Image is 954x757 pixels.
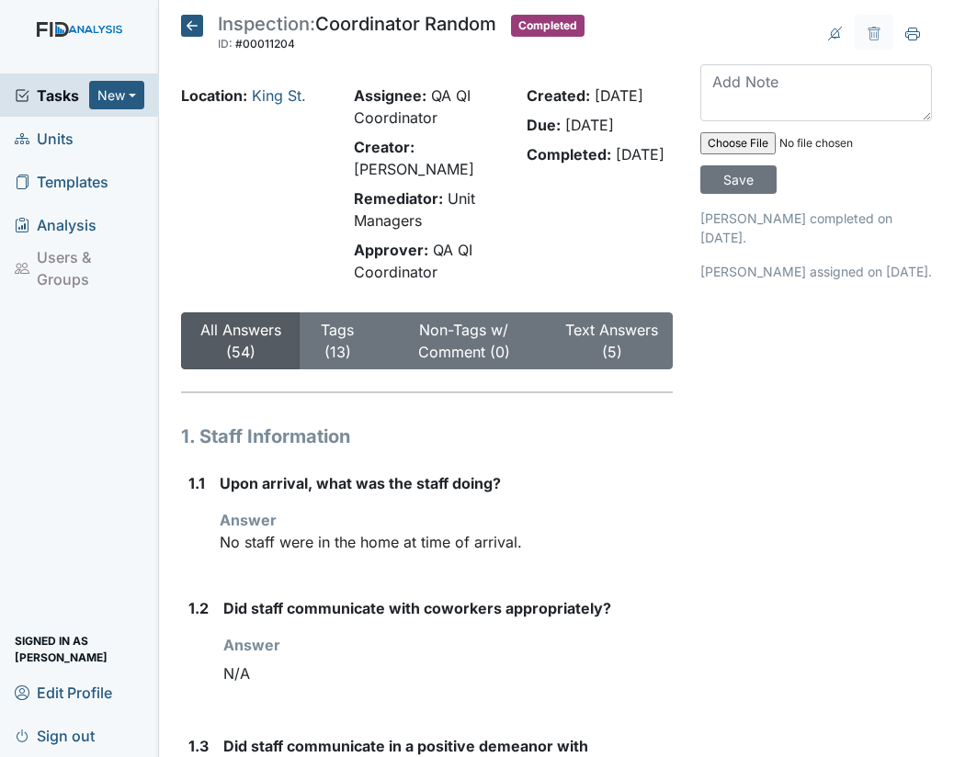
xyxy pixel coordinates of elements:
button: Text Answers (5) [551,312,673,369]
span: #00011204 [235,37,295,51]
span: Signed in as [PERSON_NAME] [15,635,144,663]
span: [PERSON_NAME] [354,160,474,178]
span: [DATE] [595,86,643,105]
strong: Completed: [527,145,611,164]
span: Edit Profile [15,678,112,706]
strong: Answer [220,511,277,529]
a: Text Answers (5) [565,321,658,361]
a: All Answers (54) [200,321,281,361]
div: Coordinator Random [218,15,496,55]
p: No staff were in the home at time of arrival. [220,531,673,553]
label: 1.2 [188,597,209,619]
label: Did staff communicate with coworkers appropriately? [223,597,611,619]
button: New [89,81,144,109]
button: All Answers (54) [181,312,300,369]
span: Sign out [15,721,95,750]
a: Tags (13) [321,321,354,361]
strong: Created: [527,86,590,105]
span: [DATE] [565,116,614,134]
p: [PERSON_NAME] completed on [DATE]. [700,209,932,247]
strong: Assignee: [354,86,426,105]
span: [DATE] [616,145,664,164]
a: Non-Tags w/ Comment (0) [418,321,510,361]
strong: Approver: [354,241,428,259]
strong: Location: [181,86,247,105]
span: Units [15,124,74,153]
strong: Remediator: [354,189,443,208]
span: Templates [15,167,108,196]
span: Analysis [15,210,97,239]
p: [PERSON_NAME] assigned on [DATE]. [700,262,932,281]
label: Upon arrival, what was the staff doing? [220,472,501,494]
a: Tasks [15,85,89,107]
h1: 1. Staff Information [181,423,673,450]
label: 1.1 [188,472,205,494]
strong: Creator: [354,138,415,156]
strong: Answer [223,636,280,654]
strong: Due: [527,116,561,134]
span: ID: [218,37,233,51]
button: Non-Tags w/ Comment (0) [375,312,552,369]
div: N/A [223,656,673,691]
span: Inspection: [218,13,315,35]
span: Completed [511,15,585,37]
button: Tags (13) [299,312,376,369]
label: 1.3 [188,735,209,757]
input: Save [700,165,777,194]
a: King St. [252,86,306,105]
